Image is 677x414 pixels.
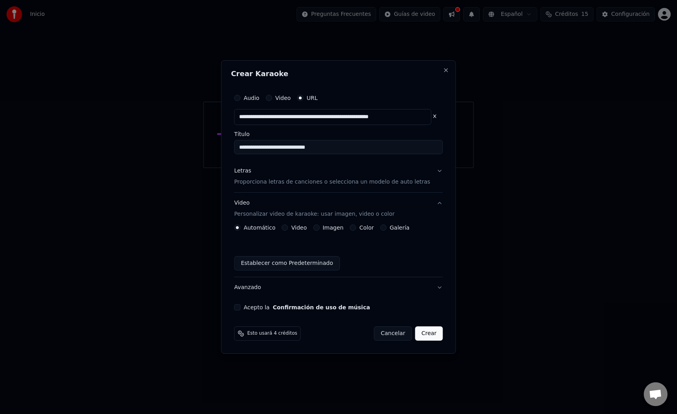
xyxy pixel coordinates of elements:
div: Letras [234,167,251,175]
div: VideoPersonalizar video de karaoke: usar imagen, video o color [234,224,443,277]
div: Video [234,199,394,218]
label: Video [275,95,291,101]
button: VideoPersonalizar video de karaoke: usar imagen, video o color [234,193,443,224]
button: Cancelar [374,326,412,341]
label: Audio [243,95,259,101]
span: Esto usará 4 créditos [247,330,297,337]
button: Avanzado [234,277,443,298]
button: Establecer como Predeterminado [234,256,340,270]
label: Acepto la [243,305,370,310]
button: LetrasProporciona letras de canciones o selecciona un modelo de auto letras [234,161,443,192]
label: Automático [243,225,275,230]
p: Personalizar video de karaoke: usar imagen, video o color [234,210,394,218]
label: Imagen [323,225,344,230]
p: Proporciona letras de canciones o selecciona un modelo de auto letras [234,178,430,186]
label: Video [291,225,307,230]
label: Color [359,225,374,230]
button: Acepto la [273,305,370,310]
label: Galería [390,225,409,230]
label: URL [306,95,318,101]
button: Crear [415,326,443,341]
label: Título [234,131,443,137]
h2: Crear Karaoke [231,70,446,77]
